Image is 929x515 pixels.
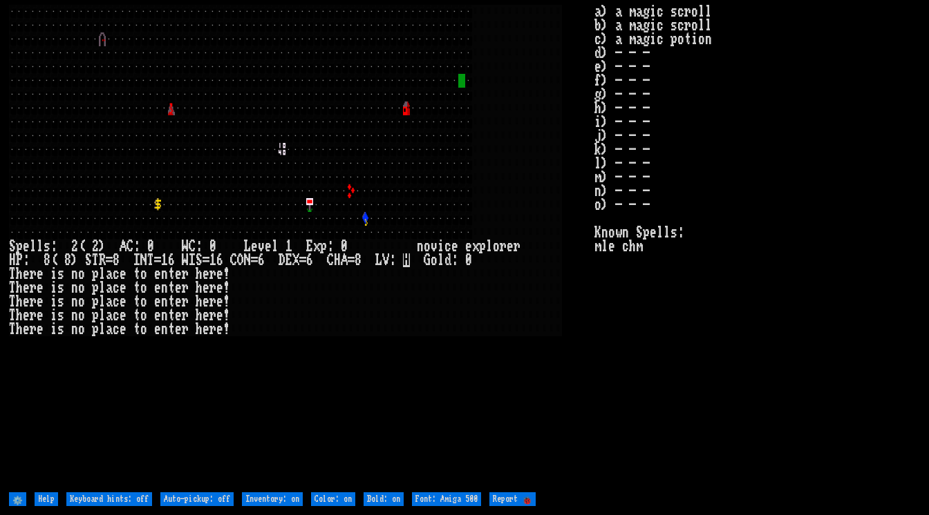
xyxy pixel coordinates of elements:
div: r [209,295,216,309]
div: e [23,267,30,281]
div: I [133,253,140,267]
div: o [78,295,85,309]
div: r [514,240,520,253]
mark: H [403,253,410,267]
div: O [237,253,244,267]
div: n [71,322,78,336]
div: t [133,267,140,281]
div: n [71,267,78,281]
div: e [120,267,126,281]
div: 8 [44,253,50,267]
div: I [189,253,196,267]
div: l [272,240,279,253]
div: : [23,253,30,267]
div: t [133,322,140,336]
div: H [334,253,341,267]
div: e [37,309,44,322]
div: l [37,240,44,253]
div: E [285,253,292,267]
div: t [168,281,175,295]
div: e [23,281,30,295]
div: p [16,240,23,253]
div: A [120,240,126,253]
div: h [16,295,23,309]
div: T [92,253,99,267]
div: o [78,322,85,336]
div: ) [71,253,78,267]
div: p [92,295,99,309]
div: h [196,322,203,336]
div: x [313,240,320,253]
div: r [30,322,37,336]
div: l [438,253,444,267]
div: c [113,309,120,322]
div: S [196,253,203,267]
div: H [9,253,16,267]
div: C [327,253,334,267]
div: p [92,281,99,295]
div: e [154,281,161,295]
div: e [37,281,44,295]
div: e [23,309,30,322]
div: e [216,295,223,309]
input: Inventory: on [242,492,303,506]
div: t [168,322,175,336]
div: t [133,281,140,295]
div: 8 [64,253,71,267]
input: Bold: on [364,492,404,506]
div: 0 [209,240,216,253]
div: r [209,281,216,295]
div: 8 [355,253,362,267]
div: n [161,309,168,322]
div: h [196,295,203,309]
div: : [50,240,57,253]
div: X [292,253,299,267]
div: p [92,309,99,322]
div: e [265,240,272,253]
div: : [196,240,203,253]
div: e [120,281,126,295]
div: N [140,253,147,267]
div: ! [223,309,230,322]
div: r [30,267,37,281]
div: e [203,267,209,281]
div: W [182,240,189,253]
div: C [126,240,133,253]
input: ⚙️ [9,492,26,506]
div: C [230,253,237,267]
div: e [120,322,126,336]
div: e [216,267,223,281]
div: t [133,295,140,309]
div: e [154,322,161,336]
div: l [99,322,106,336]
div: e [251,240,258,253]
div: o [78,309,85,322]
div: c [444,240,451,253]
div: o [78,267,85,281]
div: o [140,309,147,322]
div: r [30,281,37,295]
div: 6 [216,253,223,267]
div: r [182,295,189,309]
div: 0 [147,240,154,253]
div: S [9,240,16,253]
div: n [71,309,78,322]
div: i [50,267,57,281]
div: 2 [92,240,99,253]
div: ( [78,240,85,253]
div: e [154,309,161,322]
div: e [23,240,30,253]
div: e [37,267,44,281]
div: l [99,281,106,295]
input: Font: Amiga 500 [412,492,481,506]
div: i [50,322,57,336]
div: i [50,281,57,295]
div: W [182,253,189,267]
div: e [216,322,223,336]
div: T [9,295,16,309]
div: p [92,322,99,336]
div: t [168,295,175,309]
div: t [168,309,175,322]
div: = [154,253,161,267]
div: l [99,309,106,322]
